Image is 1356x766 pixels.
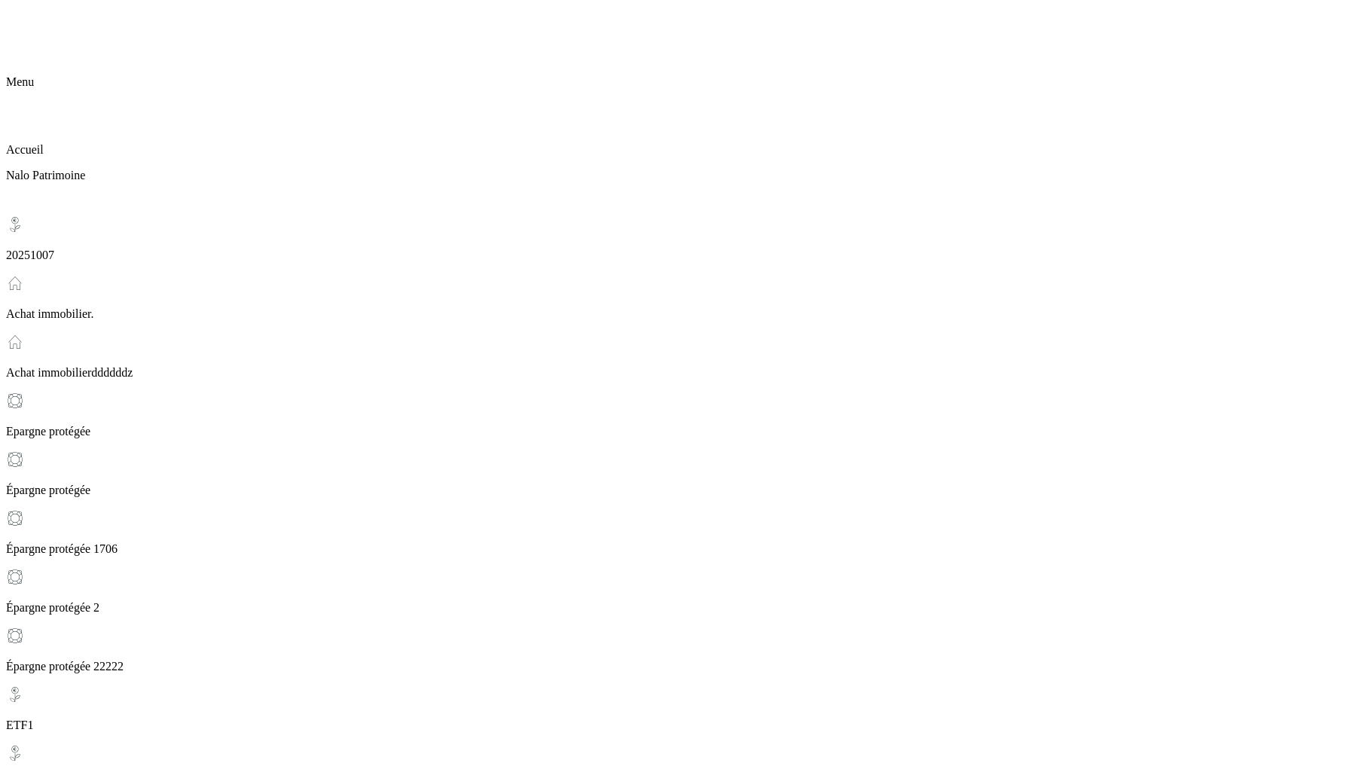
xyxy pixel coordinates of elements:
[6,143,1350,157] p: Accueil
[6,215,1350,262] div: 20251007
[6,425,1350,438] p: Epargne protégée
[6,601,1350,615] p: Épargne protégée 2
[6,660,1350,673] p: Épargne protégée 22222
[6,627,1350,673] div: Épargne protégée 22222
[6,450,1350,497] div: Épargne protégée
[6,719,1350,732] p: ETF1
[6,169,1350,182] p: Nalo Patrimoine
[6,509,1350,556] div: Épargne protégée 1706
[6,366,1350,380] p: Achat immobilierddddddz
[6,333,1350,380] div: Achat immobilierddddddz
[6,392,1350,438] div: Epargne protégée
[6,110,1350,157] div: Accueil
[6,685,1350,732] div: ETF1
[6,249,1350,262] p: 20251007
[6,307,1350,321] p: Achat immobilier.
[6,75,34,88] span: Menu
[6,568,1350,615] div: Épargne protégée 2
[6,274,1350,321] div: Achat immobilier.
[6,484,1350,497] p: Épargne protégée
[6,542,1350,556] p: Épargne protégée 1706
